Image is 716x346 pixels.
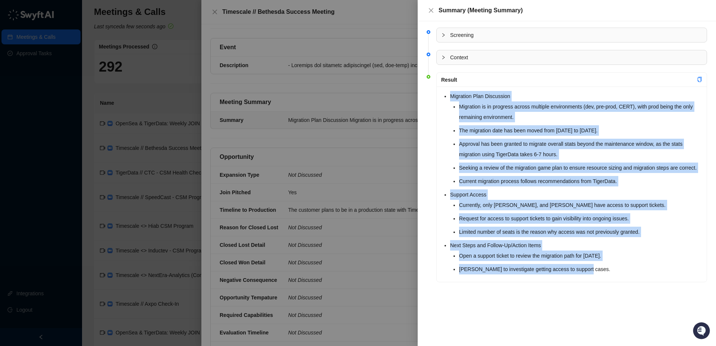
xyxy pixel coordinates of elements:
[7,67,21,81] img: 5124521997842_fc6d7dfcefe973c2e489_88.png
[437,50,707,65] div: Context
[459,227,702,237] li: Limited number of seats is the reason why access was not previously granted.
[437,28,707,42] div: Screening
[41,104,57,112] span: Status
[34,105,40,111] div: 📶
[459,251,702,261] li: Open a support ticket to review the migration path for [DATE].
[450,91,702,186] li: Migration Plan Discussion
[459,200,702,210] li: Currently, only [PERSON_NAME], and [PERSON_NAME] have access to support tickets.
[7,105,13,111] div: 📚
[7,7,22,22] img: Swyft AI
[459,163,702,173] li: Seeking a review of the migration game plan to ensure resource sizing and migration steps are cor...
[459,176,702,186] li: Current migration process follows recommendations from TigerData.
[450,189,702,237] li: Support Access
[7,30,136,42] p: Welcome 👋
[450,240,702,274] li: Next Steps and Follow-Up/Action Items
[428,7,434,13] span: close
[459,125,702,136] li: The migration date has been moved from [DATE] to [DATE].
[441,76,697,84] div: Result
[127,70,136,79] button: Start new chat
[459,139,702,160] li: Approval has been granted to migrate overall stats beyond the maintenance window, as the stats mi...
[25,67,122,75] div: Start new chat
[441,55,446,60] span: collapsed
[4,101,31,115] a: 📚Docs
[441,33,446,37] span: collapsed
[450,53,702,62] span: Context
[459,264,702,274] li: [PERSON_NAME] to investigate getting access to support cases.
[31,101,60,115] a: 📶Status
[25,75,94,81] div: We're available if you need us!
[15,104,28,112] span: Docs
[450,31,702,39] span: Screening
[74,123,90,128] span: Pylon
[692,321,712,342] iframe: Open customer support
[53,122,90,128] a: Powered byPylon
[427,6,436,15] button: Close
[7,42,136,54] h2: How can we help?
[439,6,707,15] div: Summary (Meeting Summary)
[459,101,702,122] li: Migration is in progress across multiple environments (dev, pre-prod, CERT), with prod being the ...
[697,77,702,82] span: copy
[459,213,702,224] li: Request for access to support tickets to gain visibility into ongoing issues.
